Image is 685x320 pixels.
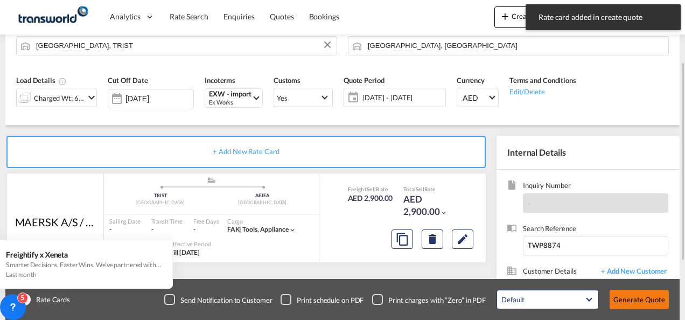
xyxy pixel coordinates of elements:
[85,91,98,104] md-icon: icon-chevron-down
[309,12,339,21] span: Bookings
[170,240,211,248] div: Effective Period
[58,77,67,86] md-icon: Chargeable Weight
[193,225,195,234] div: -
[205,76,235,85] span: Incoterms
[109,225,141,234] div: -
[501,295,524,304] div: Default
[170,248,200,256] span: Till [DATE]
[523,266,596,279] span: Customer Details
[274,76,300,85] span: Customs
[535,12,671,23] span: Rate card added in create quote
[367,186,376,192] span: Sell
[227,217,296,225] div: Cargo
[509,86,576,96] div: Edit/Delete
[180,295,272,305] div: Send Notification to Customer
[16,76,67,85] span: Load Details
[457,76,485,85] span: Currency
[499,10,512,23] md-icon: icon-plus 400-fg
[16,36,337,55] md-input-container: Istanbul, TRIST
[227,225,289,234] div: tools, appliance
[403,185,457,193] div: Total Rate
[274,88,333,107] md-select: Select Customs: Yes
[227,225,243,233] span: FAK
[151,225,183,234] div: -
[523,180,668,193] span: Inquiry Number
[297,295,364,305] div: Print schedule on PDF
[362,93,443,102] span: [DATE] - [DATE]
[422,229,443,249] button: Delete
[523,224,668,236] span: Search Reference
[403,193,457,219] div: AED 2,900.00
[170,12,208,21] span: Rate Search
[368,36,663,55] input: Search by Door/Port
[151,217,183,225] div: Transit Time
[494,6,558,28] button: icon-plus 400-fgCreate Quote
[212,192,314,199] div: AEJEA
[610,290,669,309] button: Generate Quote
[164,294,272,305] md-checkbox: Checkbox No Ink
[6,136,486,168] div: + Add New Rate Card
[497,136,680,169] div: Internal Details
[528,199,530,207] span: -
[509,76,576,85] span: Terms and Conditions
[212,199,314,206] div: [GEOGRAPHIC_DATA]
[223,12,255,21] span: Enquiries
[396,233,409,246] md-icon: assets/icons/custom/copyQuote.svg
[270,12,293,21] span: Quotes
[344,76,385,85] span: Quote Period
[372,294,486,305] md-checkbox: Checkbox No Ink
[125,94,193,103] input: Select
[110,11,141,22] span: Analytics
[109,192,212,199] div: TRIST
[344,91,357,104] md-icon: icon-calendar
[16,5,89,29] img: f753ae806dec11f0841701cdfdf085c0.png
[34,91,85,106] div: Charged Wt: 6.39 W/M
[416,186,424,192] span: Sell
[440,209,448,217] md-icon: icon-chevron-down
[360,90,445,105] span: [DATE] - [DATE]
[109,199,212,206] div: [GEOGRAPHIC_DATA]
[213,147,279,156] span: + Add New Rate Card
[209,98,251,106] div: Ex Works
[348,185,393,193] div: Freight Rate
[348,193,393,204] div: AED 2,900.00
[457,88,499,107] md-select: Select Currency: د.إ AEDUnited Arab Emirates Dirham
[596,266,668,279] span: + Add New Customer
[193,217,219,225] div: Free Days
[170,248,200,258] div: Till 31 Aug 2025
[36,36,331,55] input: Search by Door/Port
[109,217,141,225] div: Sailing Date
[281,294,364,305] md-checkbox: Checkbox No Ink
[209,90,251,98] div: EXW - import
[348,36,669,55] md-input-container: Jebel Ali, AEJEA
[108,76,148,85] span: Cut Off Date
[452,229,473,249] button: Edit
[239,225,241,233] span: |
[388,295,486,305] div: Print charges with “Zero” in PDF
[16,88,97,107] div: Charged Wt: 6.39 W/Micon-chevron-down
[523,236,668,255] input: Enter search reference
[463,93,487,103] span: AED
[319,37,335,53] button: Clear Input
[289,226,296,234] md-icon: icon-chevron-down
[31,295,70,304] span: Rate Cards
[392,229,413,249] button: Copy
[277,94,288,102] div: Yes
[15,214,96,229] div: MAERSK A/S / TDWC-DUBAI
[205,177,218,183] md-icon: assets/icons/custom/ship-fill.svg
[205,88,263,108] md-select: Select Incoterms: EXW - import Ex Works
